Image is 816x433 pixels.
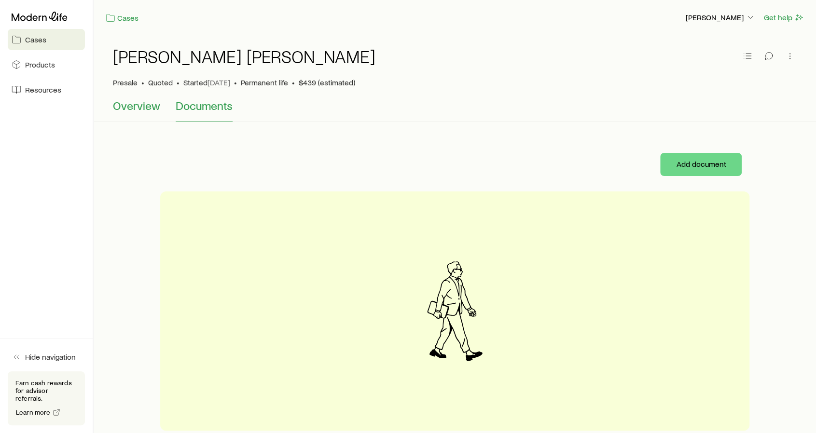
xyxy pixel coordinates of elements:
a: Resources [8,79,85,100]
span: [DATE] [207,78,230,87]
div: Case details tabs [113,99,797,122]
p: [PERSON_NAME] [686,13,755,22]
span: • [177,78,180,87]
span: • [292,78,295,87]
p: Presale [113,78,138,87]
span: Hide navigation [25,352,76,362]
span: Learn more [16,409,51,416]
p: Started [183,78,230,87]
span: Products [25,60,55,69]
span: Documents [176,99,233,112]
button: Get help [763,12,804,23]
a: Products [8,54,85,75]
span: Overview [113,99,160,112]
span: Resources [25,85,61,95]
span: Permanent life [241,78,288,87]
span: Cases [25,35,46,44]
span: • [234,78,237,87]
span: $439 (estimated) [299,78,355,87]
a: Cases [105,13,139,24]
button: Add document [660,153,742,176]
span: • [141,78,144,87]
button: Hide navigation [8,346,85,367]
span: Quoted [148,78,173,87]
div: Earn cash rewards for advisor referrals.Learn more [8,371,85,425]
p: Earn cash rewards for advisor referrals. [15,379,77,402]
a: Cases [8,29,85,50]
button: [PERSON_NAME] [685,12,756,24]
h1: [PERSON_NAME] [PERSON_NAME] [113,47,375,66]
